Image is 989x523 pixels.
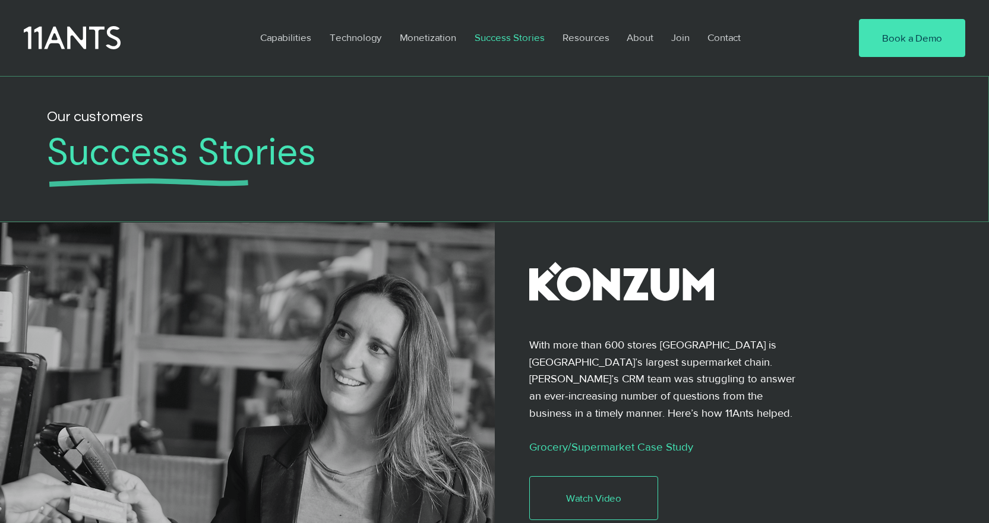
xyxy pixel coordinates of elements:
a: Grocery/Supermarket Case Study [529,440,693,453]
p: Success Stories [469,24,551,51]
a: Capabilities [251,24,321,51]
p: Resources [557,24,615,51]
a: Book a Demo [859,19,965,57]
a: Technology [321,24,391,51]
a: Watch Video [529,476,659,520]
a: About [618,24,662,51]
a: Success Stories [466,24,554,51]
nav: Site [251,24,823,51]
p: Monetization [394,24,462,51]
a: Monetization [391,24,466,51]
span: Watch Video [566,491,621,505]
p: Contact [702,24,747,51]
h2: Our customers [47,106,689,129]
p: About [621,24,659,51]
p: Join [665,24,696,51]
p: Technology [324,24,387,51]
p: With more than 600 stores [GEOGRAPHIC_DATA] is [GEOGRAPHIC_DATA]’s largest supermarket chain. [PE... [529,337,799,421]
span: Book a Demo [882,31,942,45]
a: Resources [554,24,618,51]
a: Contact [699,24,751,51]
h1: Success Stories [47,130,890,174]
p: Capabilities [254,24,317,51]
a: Join [662,24,699,51]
